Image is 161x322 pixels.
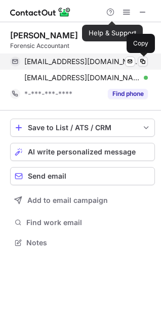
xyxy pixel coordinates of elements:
[10,216,155,230] button: Find work email
[28,124,137,132] div: Save to List / ATS / CRM
[10,119,155,137] button: save-profile-one-click
[26,238,151,247] span: Notes
[10,41,155,50] div: Forensic Accountant
[10,143,155,161] button: AI write personalized message
[26,218,151,227] span: Find work email
[28,172,66,180] span: Send email
[24,57,140,66] span: [EMAIL_ADDRESS][DOMAIN_NAME]
[10,236,155,250] button: Notes
[108,89,148,99] button: Reveal Button
[10,30,78,40] div: [PERSON_NAME]
[27,196,108,204] span: Add to email campaign
[10,191,155,209] button: Add to email campaign
[24,73,140,82] span: [EMAIL_ADDRESS][DOMAIN_NAME]
[10,6,71,18] img: ContactOut v5.3.10
[28,148,136,156] span: AI write personalized message
[10,167,155,185] button: Send email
